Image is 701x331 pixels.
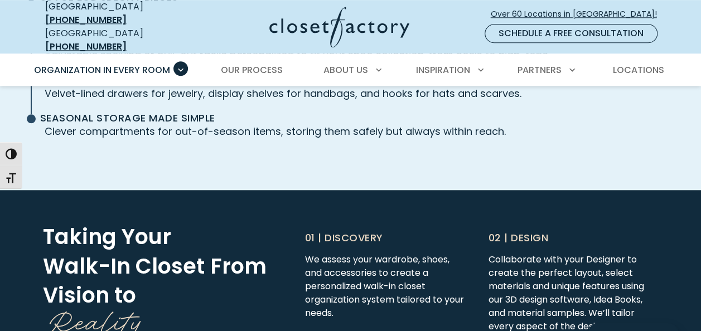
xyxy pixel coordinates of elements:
[612,64,664,76] span: Locations
[40,112,652,124] span: Seasonal Storage Made Simple
[45,27,182,53] div: [GEOGRAPHIC_DATA]
[26,55,675,86] nav: Primary Menu
[491,8,666,20] span: Over 60 Locations in [GEOGRAPHIC_DATA]!
[518,64,562,76] span: Partners
[490,4,666,24] a: Over 60 Locations in [GEOGRAPHIC_DATA]!
[34,64,170,76] span: Organization in Every Room
[43,251,267,309] span: From Vision to
[45,13,127,26] a: [PHONE_NUMBER]
[221,64,283,76] span: Our Process
[43,222,171,251] span: Taking Your
[45,124,657,139] p: Clever compartments for out-of-season items, storing them safely but always within reach.
[485,24,658,43] a: Schedule a Free Consultation
[305,253,464,320] p: We assess your wardrobe, shoes, and accessories to create a personalized walk-in closet organizat...
[43,251,205,280] span: Walk-In Closet
[305,230,464,245] p: 01 | Discovery
[323,64,368,76] span: About Us
[45,40,127,53] a: [PHONE_NUMBER]
[416,64,470,76] span: Inspiration
[45,86,657,101] p: Velvet-lined drawers for jewelry, display shelves for handbags, and hooks for hats and scarves.
[489,230,647,245] p: 02 | Design
[269,7,409,47] img: Closet Factory Logo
